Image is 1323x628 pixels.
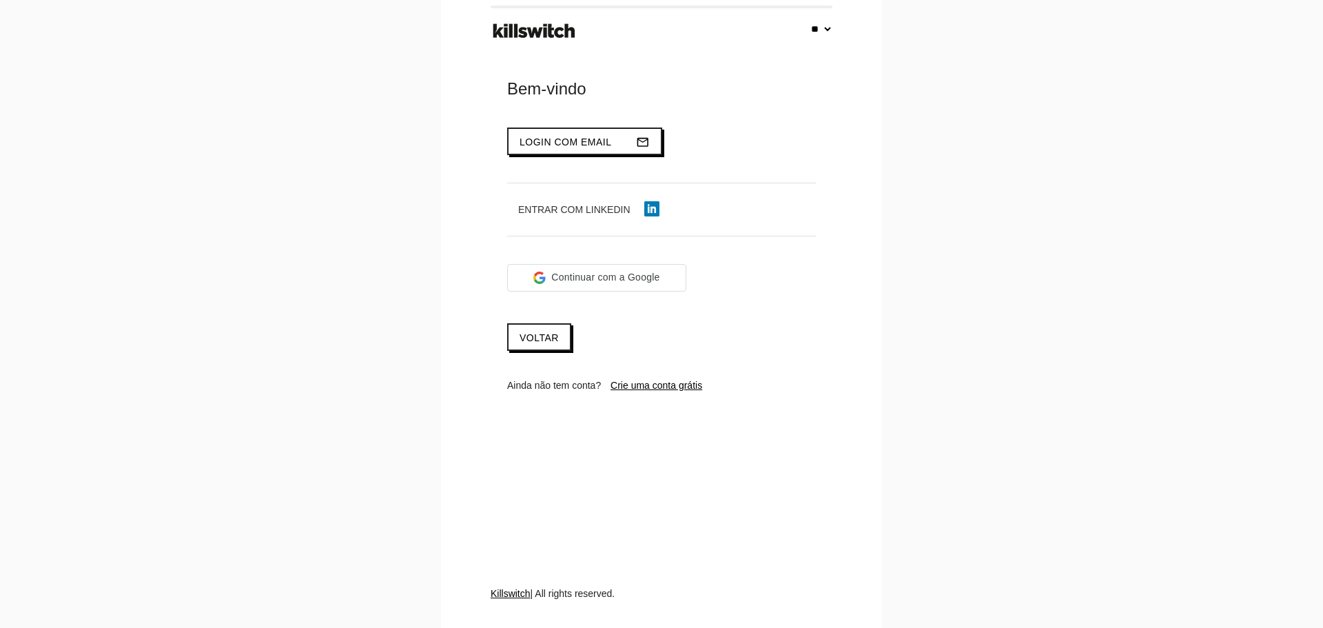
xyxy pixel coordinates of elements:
[636,129,650,155] i: mail_outline
[518,204,630,215] span: Entrar com LinkedIn
[507,78,816,100] div: Bem-vindo
[507,323,571,351] a: Voltar
[507,128,662,155] button: Login com emailmail_outline
[611,380,702,391] a: Crie uma conta grátis
[507,197,670,222] button: Entrar com LinkedIn
[491,588,531,599] a: Killswitch
[507,264,686,292] div: Continuar com a Google
[644,201,659,216] img: linkedin-icon.png
[551,270,659,285] span: Continuar com a Google
[507,380,601,391] span: Ainda não tem conta?
[490,19,578,43] img: ks-logo-black-footer.png
[491,587,832,628] div: | All rights reserved.
[520,136,612,148] span: Login com email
